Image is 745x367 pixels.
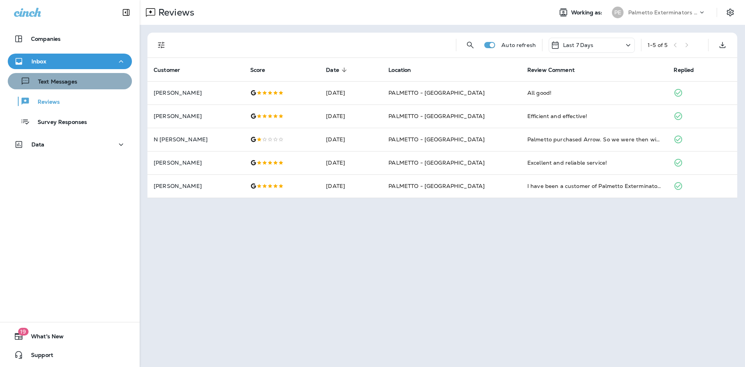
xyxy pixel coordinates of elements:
span: 19 [18,328,28,336]
p: Companies [31,36,61,42]
div: I have been a customer of Palmetto Exterminator for about 13 years . They are on time and all the... [527,182,662,190]
button: Companies [8,31,132,47]
span: Customer [154,67,180,73]
button: Filters [154,37,169,53]
p: Data [31,141,45,148]
span: Score [250,67,265,73]
button: Inbox [8,54,132,69]
span: Score [250,66,275,73]
span: Date [326,66,349,73]
span: Replied [674,67,694,73]
div: 1 - 5 of 5 [648,42,667,48]
p: Survey Responses [30,119,87,126]
span: PALMETTO - [GEOGRAPHIC_DATA] [388,136,485,143]
p: N [PERSON_NAME] [154,136,238,143]
span: PALMETTO - [GEOGRAPHIC_DATA] [388,183,485,190]
div: Efficient and effective! [527,112,662,120]
span: Date [326,67,339,73]
span: Review Comment [527,66,585,73]
button: Search Reviews [463,37,478,53]
div: PE [612,7,624,18]
td: [DATE] [320,151,382,174]
p: Text Messages [30,78,77,86]
td: [DATE] [320,174,382,198]
div: Excellent and reliable service! [527,159,662,167]
span: PALMETTO - [GEOGRAPHIC_DATA] [388,89,485,96]
td: [DATE] [320,128,382,151]
p: Inbox [31,58,46,64]
div: Palmetto purchased Arrow. So we were then with Palmetto. Changed to another company for monthly p... [527,136,662,143]
p: [PERSON_NAME] [154,160,238,166]
span: Replied [674,66,704,73]
button: Export as CSV [715,37,730,53]
button: 19What's New [8,329,132,344]
span: Support [23,352,53,361]
span: PALMETTO - [GEOGRAPHIC_DATA] [388,113,485,120]
span: Working as: [571,9,604,16]
button: Collapse Sidebar [115,5,137,20]
button: Text Messages [8,73,132,89]
td: [DATE] [320,104,382,128]
p: [PERSON_NAME] [154,90,238,96]
button: Survey Responses [8,113,132,130]
span: Location [388,66,421,73]
p: Auto refresh [501,42,536,48]
p: Reviews [30,99,60,106]
span: Customer [154,66,190,73]
span: Location [388,67,411,73]
span: What's New [23,333,64,343]
button: Support [8,347,132,363]
p: Reviews [155,7,194,18]
button: Reviews [8,93,132,110]
p: Last 7 Days [563,42,594,48]
div: All good! [527,89,662,97]
button: Data [8,137,132,152]
p: Palmetto Exterminators LLC [628,9,698,16]
span: PALMETTO - [GEOGRAPHIC_DATA] [388,159,485,166]
p: [PERSON_NAME] [154,113,238,119]
button: Settings [723,5,737,19]
p: [PERSON_NAME] [154,183,238,189]
span: Review Comment [527,67,575,73]
td: [DATE] [320,81,382,104]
